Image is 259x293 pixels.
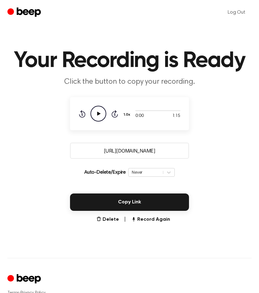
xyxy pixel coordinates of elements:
[96,216,119,223] button: Delete
[124,216,126,223] span: |
[84,169,126,176] p: Auto-Delete/Expire
[70,193,189,211] button: Copy Link
[132,169,160,175] div: Never
[222,5,252,20] a: Log Out
[11,77,248,87] p: Click the button to copy your recording.
[172,113,180,119] span: 1:15
[7,273,42,285] a: Cruip
[7,7,42,19] a: Beep
[123,109,133,120] button: 1.0x
[131,216,170,223] button: Record Again
[135,113,143,119] span: 0:00
[7,50,252,72] h1: Your Recording is Ready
